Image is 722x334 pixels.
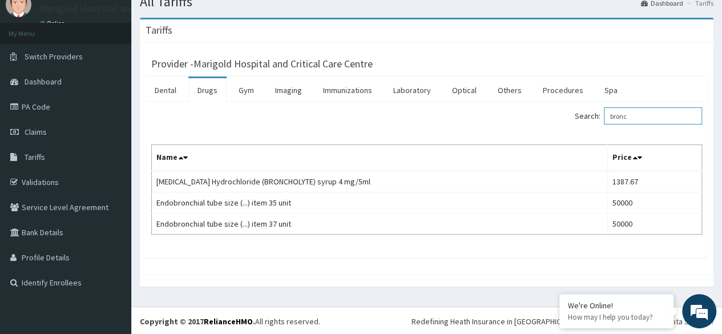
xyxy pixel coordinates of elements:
[314,78,381,102] a: Immunizations
[568,312,665,322] p: How may I help you today?
[443,78,486,102] a: Optical
[384,78,440,102] a: Laboratory
[59,64,192,79] div: Chat with us now
[204,316,253,327] a: RelianceHMO
[266,78,311,102] a: Imaging
[188,78,227,102] a: Drugs
[152,214,608,235] td: Endobronchial tube size (...) item 37 unit
[25,127,47,137] span: Claims
[40,3,225,14] p: Marigold Hospital and Critical Care Centre
[534,78,592,102] a: Procedures
[607,192,701,214] td: 50000
[187,6,215,33] div: Minimize live chat window
[25,77,62,87] span: Dashboard
[25,152,45,162] span: Tariffs
[607,171,701,192] td: 1387.67
[412,316,713,327] div: Redefining Heath Insurance in [GEOGRAPHIC_DATA] using Telemedicine and Data Science!
[151,59,373,69] h3: Provider - Marigold Hospital and Critical Care Centre
[607,145,701,171] th: Price
[152,145,608,171] th: Name
[25,51,83,62] span: Switch Providers
[146,78,185,102] a: Dental
[568,300,665,311] div: We're Online!
[489,78,531,102] a: Others
[6,217,217,257] textarea: Type your message and hit 'Enter'
[152,171,608,192] td: [MEDICAL_DATA] Hydrochloride (BRONCHOLYTE) syrup 4 mg/5ml
[607,214,701,235] td: 50000
[40,19,67,27] a: Online
[595,78,627,102] a: Spa
[604,107,702,124] input: Search:
[146,25,172,35] h3: Tariffs
[575,107,702,124] label: Search:
[229,78,263,102] a: Gym
[140,316,255,327] strong: Copyright © 2017 .
[21,57,46,86] img: d_794563401_company_1708531726252_794563401
[66,96,158,212] span: We're online!
[152,192,608,214] td: Endobronchial tube size (...) item 35 unit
